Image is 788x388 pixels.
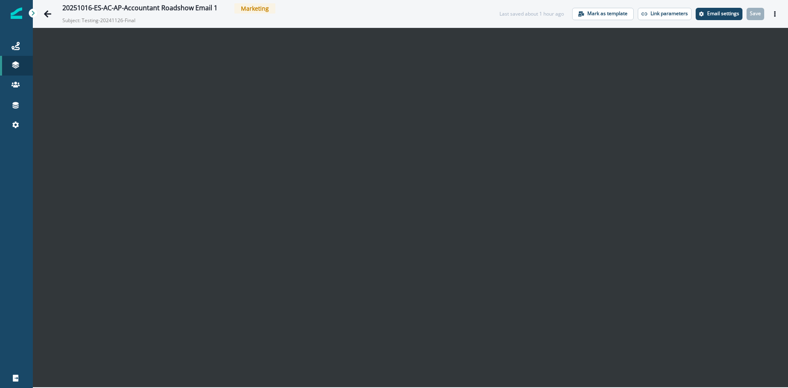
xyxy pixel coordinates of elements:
p: Email settings [707,11,739,16]
p: Subject: Testing-20241126-Final [62,14,144,24]
button: Actions [768,8,781,20]
button: Go back [39,6,56,22]
div: Last saved about 1 hour ago [499,10,564,18]
p: Save [750,11,761,16]
button: Link parameters [638,8,692,20]
p: Mark as template [587,11,628,16]
span: Marketing [234,3,275,14]
button: Mark as template [572,8,634,20]
button: Save [747,8,764,20]
div: 20251016-ES-AC-AP-Accountant Roadshow Email 1 [62,4,218,13]
button: Settings [696,8,742,20]
img: Inflection [11,7,22,19]
p: Link parameters [651,11,688,16]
